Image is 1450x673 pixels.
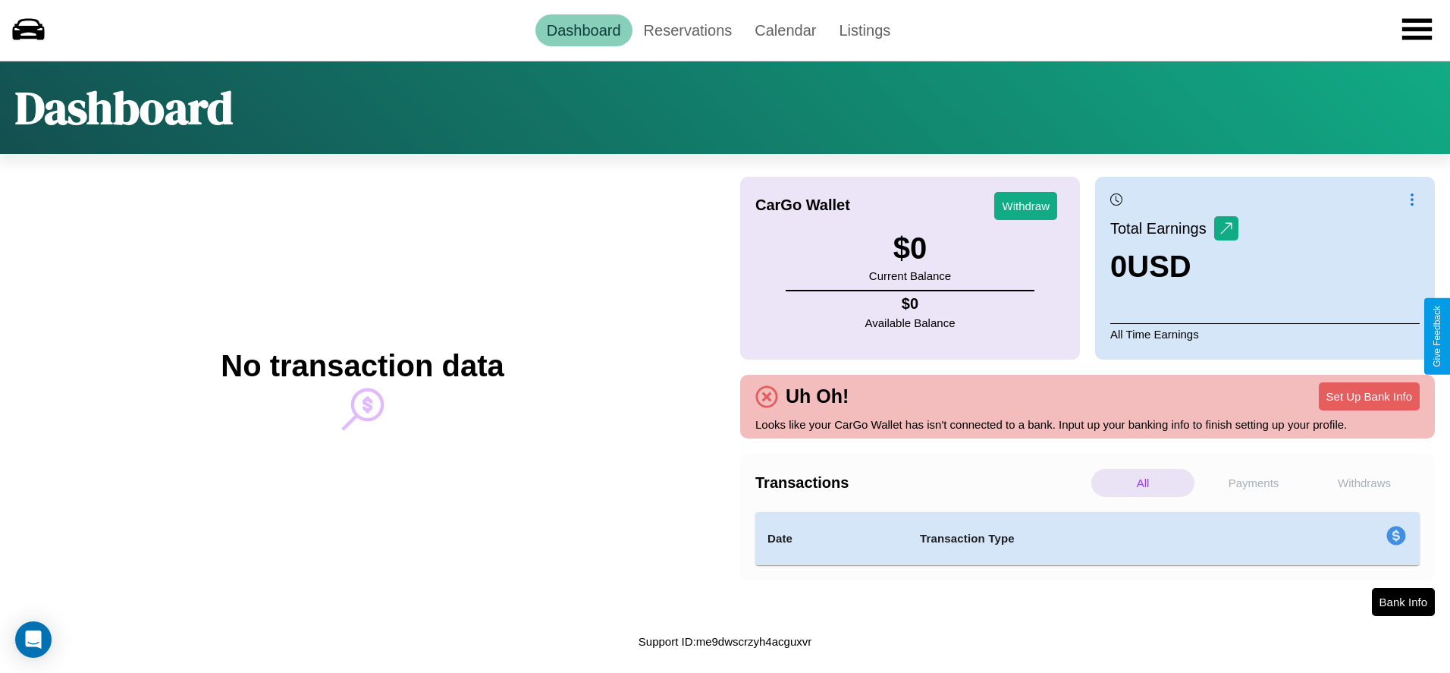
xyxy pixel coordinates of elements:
[767,530,896,548] h4: Date
[1319,382,1420,410] button: Set Up Bank Info
[827,14,902,46] a: Listings
[755,414,1420,435] p: Looks like your CarGo Wallet has isn't connected to a bank. Input up your banking info to finish ...
[639,631,811,652] p: Support ID: me9dwscrzyh4acguxvr
[535,14,632,46] a: Dashboard
[755,474,1087,492] h4: Transactions
[1313,469,1416,497] p: Withdraws
[869,231,951,266] h3: $ 0
[778,385,856,407] h4: Uh Oh!
[1110,250,1238,284] h3: 0 USD
[1372,588,1435,616] button: Bank Info
[15,77,233,139] h1: Dashboard
[755,512,1420,565] table: simple table
[994,192,1057,220] button: Withdraw
[1110,215,1214,242] p: Total Earnings
[1091,469,1194,497] p: All
[865,313,956,333] p: Available Balance
[221,349,504,383] h2: No transaction data
[632,14,744,46] a: Reservations
[1432,306,1442,367] div: Give Feedback
[755,197,850,214] h4: CarGo Wallet
[15,621,52,658] div: Open Intercom Messenger
[1110,323,1420,344] p: All Time Earnings
[743,14,827,46] a: Calendar
[920,530,1263,548] h4: Transaction Type
[869,266,951,286] p: Current Balance
[1202,469,1305,497] p: Payments
[865,295,956,313] h4: $ 0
